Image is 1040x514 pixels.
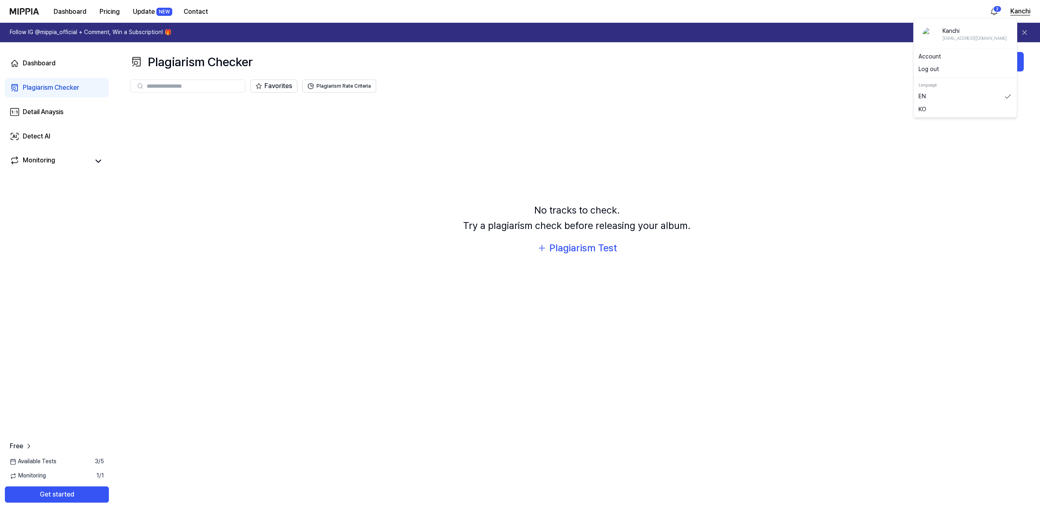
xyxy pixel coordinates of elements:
[5,127,109,146] a: Detect AI
[95,458,104,466] span: 3 / 5
[96,472,104,480] span: 1 / 1
[23,155,55,167] div: Monitoring
[5,486,109,503] button: Get started
[10,441,33,451] a: Free
[537,240,617,256] button: Plagiarism Test
[47,4,93,20] button: Dashboard
[10,458,56,466] span: Available Tests
[463,203,691,234] div: No tracks to check. Try a plagiarism check before releasing your album.
[1010,6,1030,16] button: Kanchi
[5,78,109,97] a: Plagiarism Checker
[156,8,172,16] div: NEW
[549,240,617,256] div: Plagiarism Test
[913,18,1017,118] div: Kanchi
[23,132,50,141] div: Detect AI
[10,28,171,37] h1: Follow IG @mippia_official + Comment, Win a Subscription! 🎁
[923,28,936,41] img: profile
[302,80,376,93] button: Plagiarism Rate Criteria
[10,472,46,480] span: Monitoring
[130,52,253,71] div: Plagiarism Checker
[5,102,109,122] a: Detail Anaysis
[942,35,1007,41] div: [EMAIL_ADDRESS][DOMAIN_NAME]
[23,83,79,93] div: Plagiarism Checker
[993,6,1001,12] div: 2
[10,441,23,451] span: Free
[177,4,214,20] button: Contact
[5,54,109,73] a: Dashboard
[23,107,63,117] div: Detail Anaysis
[23,58,56,68] div: Dashboard
[126,4,177,20] button: UpdateNEW
[126,0,177,23] a: UpdateNEW
[942,27,1007,35] div: Kanchi
[10,155,89,167] a: Monitoring
[989,6,999,16] img: 알림
[919,65,1012,73] button: Log out
[10,8,39,15] img: logo
[919,106,1012,114] a: KO
[93,4,126,20] button: Pricing
[988,5,1001,18] button: 알림2
[919,53,1012,61] a: Account
[919,93,1012,101] a: EN
[250,80,297,93] button: Favorites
